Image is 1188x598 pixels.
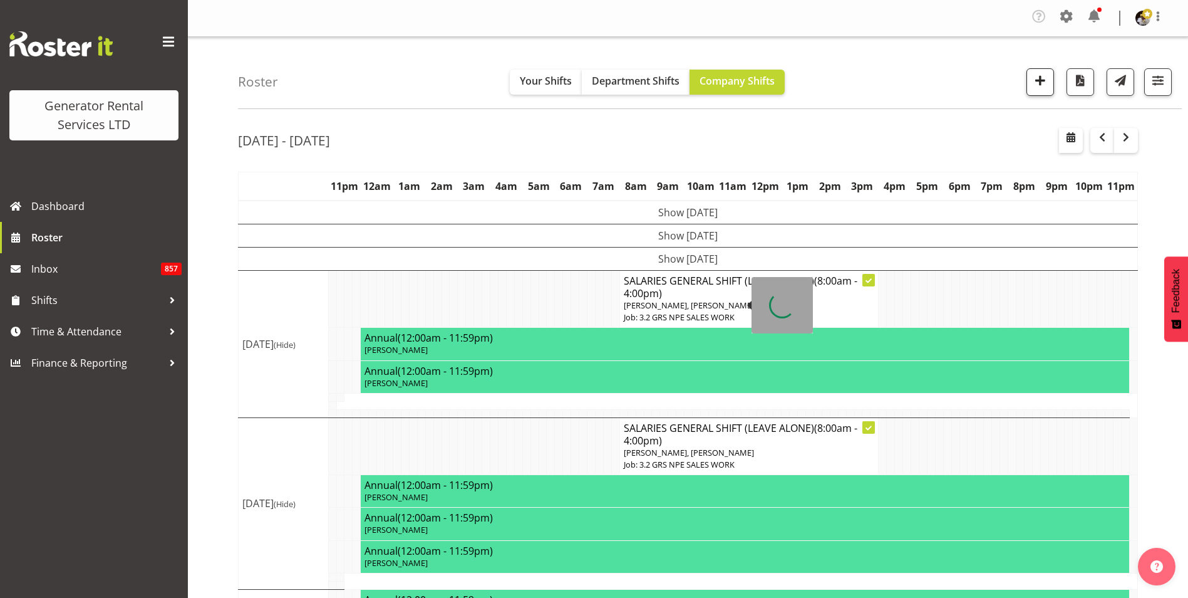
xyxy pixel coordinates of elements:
p: Job: 3.2 GRS NPE SALES WORK [624,459,875,471]
span: Shifts [31,291,163,310]
span: (Hide) [274,339,296,350]
th: 11pm [328,172,361,201]
button: Select a specific date within the roster. [1059,128,1083,153]
button: Send a list of all shifts for the selected filtered period to all rostered employees. [1107,68,1134,96]
th: 2am [425,172,458,201]
button: Your Shifts [510,70,582,95]
th: 4pm [879,172,911,201]
th: 5pm [911,172,943,201]
span: [PERSON_NAME] [364,377,428,389]
th: 1pm [782,172,814,201]
th: 10am [684,172,717,201]
span: Department Shifts [592,74,679,88]
img: help-xxl-2.png [1150,560,1163,573]
div: Generator Rental Services LTD [22,97,166,134]
button: Add a new shift [1026,68,1054,96]
th: 9pm [1040,172,1073,201]
th: 6pm [943,172,976,201]
th: 3am [458,172,490,201]
th: 3pm [846,172,879,201]
span: [PERSON_NAME] [364,524,428,535]
h4: SALARIES GENERAL SHIFT (LEAVE ALONE) [624,422,875,447]
h2: [DATE] - [DATE] [238,132,330,149]
th: 12am [361,172,393,201]
span: (12:00am - 11:59pm) [398,364,493,378]
img: andrew-crenfeldtab2e0c3de70d43fd7286f7b271d34304.png [1135,11,1150,26]
th: 2pm [814,172,846,201]
th: 6am [555,172,587,201]
h4: Annual [364,511,1125,524]
button: Feedback - Show survey [1164,256,1188,342]
span: (12:00am - 11:59pm) [398,478,493,492]
p: Job: 3.2 GRS NPE SALES WORK [624,312,875,323]
button: Download a PDF of the roster according to the set date range. [1067,68,1094,96]
td: [DATE] [239,271,329,418]
span: [PERSON_NAME], [PERSON_NAME] [624,447,754,458]
span: Roster [31,228,182,247]
span: Inbox [31,260,161,278]
img: Rosterit website logo [9,31,113,56]
span: (12:00am - 11:59pm) [398,331,493,345]
span: [PERSON_NAME] [364,491,428,503]
span: (8:00am - 4:00pm) [624,274,857,300]
th: 7pm [976,172,1008,201]
h4: Annual [364,332,1125,344]
span: Time & Attendance [31,322,163,341]
span: Feedback [1170,269,1182,313]
td: Show [DATE] [239,248,1138,271]
th: 4am [490,172,523,201]
th: 5am [522,172,555,201]
h4: Roster [238,75,278,89]
h4: Annual [364,365,1125,377]
span: Dashboard [31,197,182,216]
th: 11pm [1105,172,1138,201]
span: (8:00am - 4:00pm) [624,421,857,448]
h4: SALARIES GENERAL SHIFT (LEAVE ALONE) [624,275,875,300]
th: 8pm [1008,172,1041,201]
span: Finance & Reporting [31,354,163,372]
span: Company Shifts [700,74,775,88]
button: Company Shifts [690,70,785,95]
span: 857 [161,263,182,275]
td: [DATE] [239,417,329,589]
td: Show [DATE] [239,224,1138,248]
span: (Hide) [274,498,296,510]
button: Filter Shifts [1144,68,1172,96]
span: [PERSON_NAME] [364,557,428,569]
th: 7am [587,172,620,201]
td: Show [DATE] [239,201,1138,224]
th: 10pm [1073,172,1105,201]
span: Your Shifts [520,74,572,88]
h4: Annual [364,545,1125,557]
th: 11am [716,172,749,201]
th: 9am [652,172,684,201]
th: 8am [619,172,652,201]
h4: Annual [364,479,1125,491]
th: 1am [393,172,425,201]
span: (12:00am - 11:59pm) [398,511,493,525]
th: 12pm [749,172,782,201]
span: [PERSON_NAME], [PERSON_NAME] [624,300,754,311]
button: Department Shifts [582,70,690,95]
span: (12:00am - 11:59pm) [398,544,493,558]
span: [PERSON_NAME] [364,344,428,355]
